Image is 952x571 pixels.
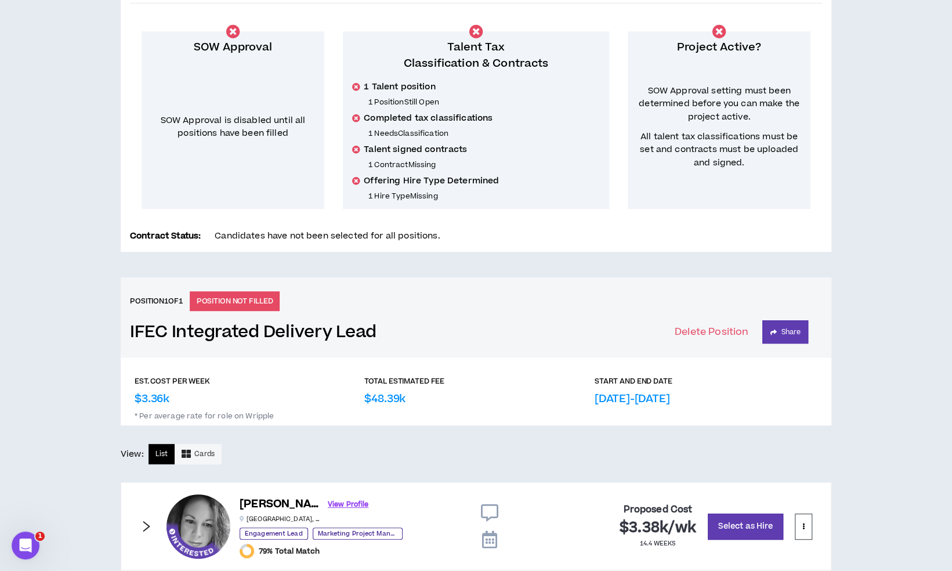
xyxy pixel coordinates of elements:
[364,81,435,93] span: 1 Talent position
[368,160,600,169] p: 1 Contract Missing
[151,39,315,56] p: SOW Approval
[166,494,230,558] div: Christy M.
[135,391,169,407] p: $3.36k
[190,291,280,311] p: POSITION NOT FILLED
[637,39,801,56] p: Project Active?
[352,39,600,72] p: Talent Tax Classification & Contracts
[364,175,499,187] span: Offering Hire Type Determined
[240,515,321,523] p: [GEOGRAPHIC_DATA] , [GEOGRAPHIC_DATA]
[368,129,600,138] p: 1 Needs Classification
[135,407,817,421] p: * Per average rate for role on Wripple
[35,532,45,541] span: 1
[675,320,748,344] button: Delete Position
[368,191,600,201] p: 1 Hire Type Missing
[259,547,320,556] span: 79% Total Match
[313,527,403,540] p: Marketing Project Manager
[130,296,183,306] h6: Position 1 of 1
[161,114,306,139] span: SOW Approval is disabled until all positions have been filled
[175,444,222,464] button: Cards
[194,449,215,460] span: Cards
[623,504,692,515] h4: Proposed Cost
[215,230,440,242] span: Candidates have not been selected for all positions.
[364,391,406,407] p: $48.39k
[328,494,368,515] a: View Profile
[637,131,801,169] span: All talent tax classifications must be set and contracts must be uploaded and signed.
[121,448,144,461] p: View:
[639,539,676,548] p: 14.4 weeks
[364,376,444,386] p: TOTAL ESTIMATED FEE
[637,85,801,124] span: SOW Approval setting must been determined before you can make the project active.
[12,532,39,559] iframe: Intercom live chat
[364,113,493,124] span: Completed tax classifications
[130,230,201,243] p: Contract Status:
[708,514,783,540] button: Select as Hire
[762,320,808,344] button: Share
[240,527,308,540] p: Engagement Lead
[364,144,467,156] span: Talent signed contracts
[595,391,670,407] p: [DATE]-[DATE]
[140,520,153,533] span: right
[240,496,321,513] h6: [PERSON_NAME]
[368,97,600,107] p: 1 Position Still Open
[595,376,672,386] p: START AND END DATE
[135,376,210,386] p: EST. COST PER WEEK
[130,322,377,342] a: IFEC Integrated Delivery Lead
[620,518,696,538] span: $3.38k / wk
